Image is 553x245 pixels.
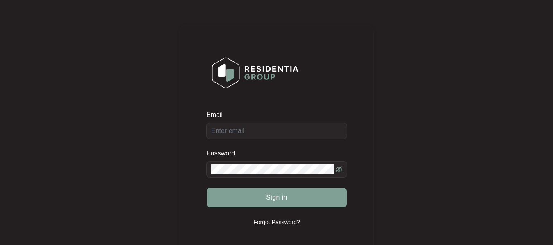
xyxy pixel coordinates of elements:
p: Forgot Password? [253,218,300,226]
input: Email [206,123,347,139]
span: Sign in [266,193,287,202]
span: eye-invisible [336,166,342,173]
label: Email [206,111,228,119]
label: Password [206,149,241,157]
input: Password [211,164,334,174]
img: Login Logo [207,52,304,94]
button: Sign in [207,188,347,207]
